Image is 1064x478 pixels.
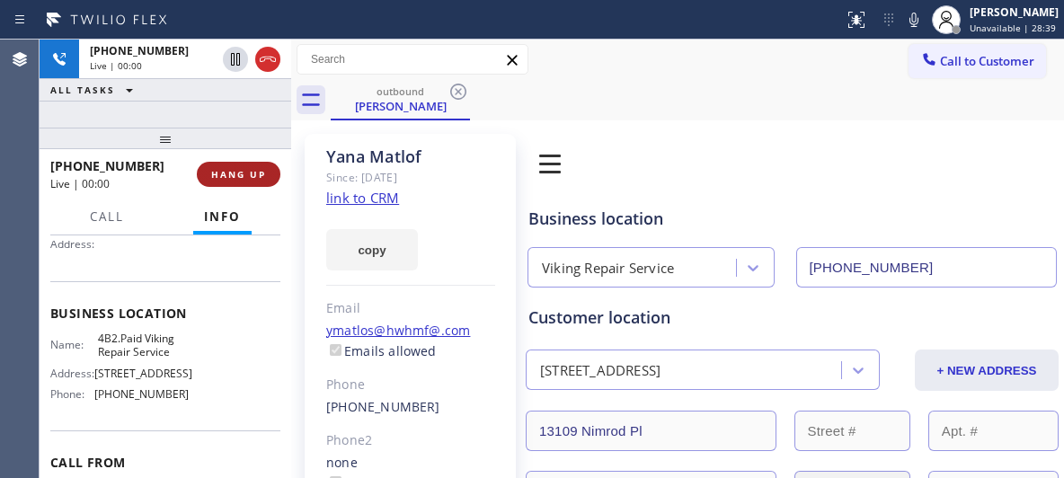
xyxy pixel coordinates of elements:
[330,344,341,356] input: Emails allowed
[526,411,776,451] input: Address
[50,338,98,351] span: Name:
[326,298,495,319] div: Email
[193,199,252,235] button: Info
[794,411,910,451] input: Street #
[79,199,135,235] button: Call
[40,79,151,101] button: ALL TASKS
[901,7,927,32] button: Mute
[94,367,192,380] span: [STREET_ADDRESS]
[50,84,115,96] span: ALL TASKS
[98,332,188,359] span: 4B2.Paid Viking Repair Service
[50,176,110,191] span: Live | 00:00
[326,189,399,207] a: link to CRM
[542,258,674,279] div: Viking Repair Service
[326,146,495,167] div: Yana Matlof
[50,305,280,322] span: Business location
[50,367,94,380] span: Address:
[326,375,495,395] div: Phone
[90,208,124,225] span: Call
[332,84,468,98] div: outbound
[211,168,266,181] span: HANG UP
[326,322,470,339] a: ymatlos@hwhmf@.com
[197,162,280,187] button: HANG UP
[540,360,661,381] div: [STREET_ADDRESS]
[528,207,1056,231] div: Business location
[796,247,1058,288] input: Phone Number
[50,237,98,251] span: Address:
[940,53,1034,69] span: Call to Customer
[326,430,495,451] div: Phone2
[970,4,1059,20] div: [PERSON_NAME]
[297,45,528,74] input: Search
[50,157,164,174] span: [PHONE_NUMBER]
[525,138,575,189] img: 0z2ufo+1LK1lpbjt5drc1XD0bnnlpun5fRe3jBXTlaPqG+JvTQggABAgRuCwj6M7qMMI5mZPQW9JGuOgECBAj8BAT92W+QEcb...
[332,80,468,119] div: Yana Matlof
[255,47,280,72] button: Hang up
[90,43,189,58] span: [PHONE_NUMBER]
[528,305,1056,330] div: Customer location
[326,167,495,188] div: Since: [DATE]
[223,47,248,72] button: Hold Customer
[915,350,1059,391] button: + NEW ADDRESS
[50,454,280,471] span: Call From
[928,411,1059,451] input: Apt. #
[50,387,94,401] span: Phone:
[326,398,440,415] a: [PHONE_NUMBER]
[332,98,468,114] div: [PERSON_NAME]
[326,229,418,270] button: copy
[94,387,189,401] span: [PHONE_NUMBER]
[326,342,437,359] label: Emails allowed
[970,22,1056,34] span: Unavailable | 28:39
[90,59,142,72] span: Live | 00:00
[909,44,1046,78] button: Call to Customer
[204,208,241,225] span: Info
